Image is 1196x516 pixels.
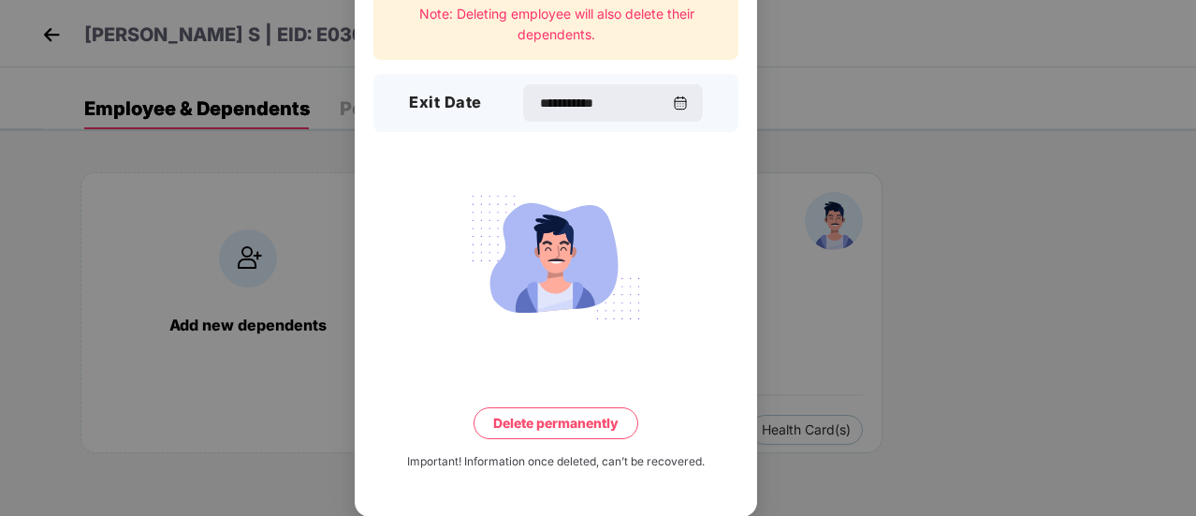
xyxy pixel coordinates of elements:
[673,96,688,111] img: svg+xml;base64,PHN2ZyBpZD0iQ2FsZW5kYXItMzJ4MzIiIHhtbG5zPSJodHRwOi8vd3d3LnczLm9yZy8yMDAwL3N2ZyIgd2...
[407,453,705,471] div: Important! Information once deleted, can’t be recovered.
[451,184,661,331] img: svg+xml;base64,PHN2ZyB4bWxucz0iaHR0cDovL3d3dy53My5vcmcvMjAwMC9zdmciIHdpZHRoPSIyMjQiIGhlaWdodD0iMT...
[409,91,482,115] h3: Exit Date
[474,407,638,439] button: Delete permanently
